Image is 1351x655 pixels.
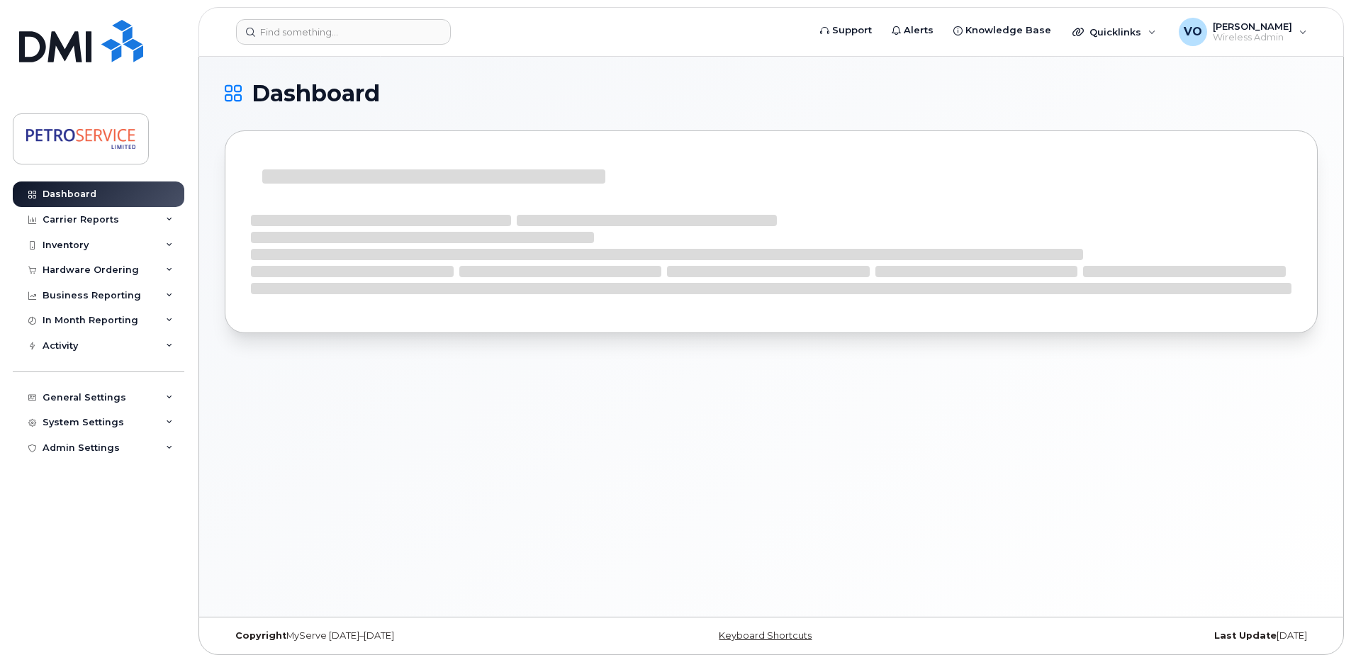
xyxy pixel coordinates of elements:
strong: Copyright [235,630,286,641]
span: Dashboard [252,83,380,104]
strong: Last Update [1214,630,1277,641]
div: MyServe [DATE]–[DATE] [225,630,589,642]
a: Keyboard Shortcuts [719,630,812,641]
div: [DATE] [953,630,1318,642]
